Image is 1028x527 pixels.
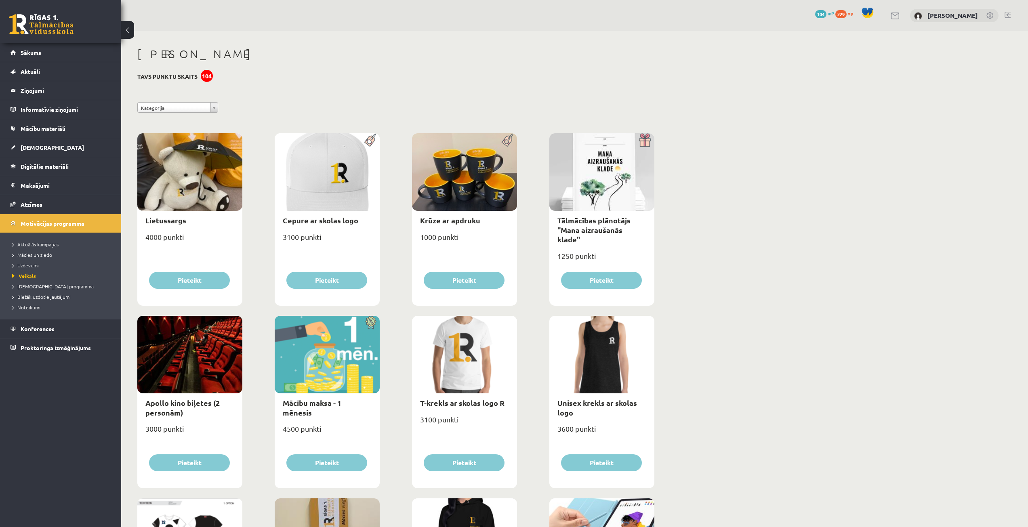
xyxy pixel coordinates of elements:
a: Rīgas 1. Tālmācības vidusskola [9,14,74,34]
a: Atzīmes [11,195,111,214]
a: Motivācijas programma [11,214,111,233]
a: 229 xp [835,10,857,17]
img: Dāvana ar pārsteigumu [636,133,654,147]
div: 1250 punkti [549,249,654,269]
img: Populāra prece [362,133,380,147]
a: T-krekls ar skolas logo R [420,398,505,407]
a: Mācies un ziedo [12,251,113,258]
button: Pieteikt [424,454,505,471]
span: [DEMOGRAPHIC_DATA] [21,144,84,151]
span: Atzīmes [21,201,42,208]
span: [DEMOGRAPHIC_DATA] programma [12,283,94,290]
span: 104 [815,10,826,18]
span: Uzdevumi [12,262,39,269]
img: Vladislava Vlasova [914,12,922,20]
a: [DEMOGRAPHIC_DATA] programma [12,283,113,290]
span: Kategorija [141,103,207,113]
a: Sākums [11,43,111,62]
div: 3000 punkti [137,422,242,442]
a: Krūze ar apdruku [420,216,480,225]
a: [DEMOGRAPHIC_DATA] [11,138,111,157]
a: Uzdevumi [12,262,113,269]
a: Konferences [11,319,111,338]
a: Apollo kino biļetes (2 personām) [145,398,220,417]
a: Tālmācības plānotājs "Mana aizraušanās klade" [557,216,631,244]
img: Atlaide [362,316,380,330]
h1: [PERSON_NAME] [137,47,654,61]
button: Pieteikt [424,272,505,289]
div: 104 [201,70,213,82]
a: Kategorija [137,102,218,113]
a: Maksājumi [11,176,111,195]
a: Aktuāli [11,62,111,81]
span: Veikals [12,273,36,279]
legend: Maksājumi [21,176,111,195]
a: Cepure ar skolas logo [283,216,358,225]
span: 229 [835,10,847,18]
button: Pieteikt [149,454,230,471]
span: Aktuāli [21,68,40,75]
a: Biežāk uzdotie jautājumi [12,293,113,300]
a: Ziņojumi [11,81,111,100]
a: Unisex krekls ar skolas logo [557,398,637,417]
span: Mācību materiāli [21,125,65,132]
a: 104 mP [815,10,834,17]
a: Proktoringa izmēģinājums [11,338,111,357]
div: 4500 punkti [275,422,380,442]
span: Aktuālās kampaņas [12,241,59,248]
span: Digitālie materiāli [21,163,69,170]
a: Noteikumi [12,304,113,311]
a: Mācību maksa - 1 mēnesis [283,398,341,417]
span: mP [828,10,834,17]
span: Mācies un ziedo [12,252,52,258]
div: 3600 punkti [549,422,654,442]
legend: Ziņojumi [21,81,111,100]
span: Biežāk uzdotie jautājumi [12,294,71,300]
button: Pieteikt [149,272,230,289]
button: Pieteikt [561,272,642,289]
span: Noteikumi [12,304,40,311]
a: Mācību materiāli [11,119,111,138]
img: Populāra prece [499,133,517,147]
a: Aktuālās kampaņas [12,241,113,248]
a: Digitālie materiāli [11,157,111,176]
a: Lietussargs [145,216,186,225]
div: 4000 punkti [137,230,242,250]
span: Proktoringa izmēģinājums [21,344,91,351]
span: xp [848,10,853,17]
a: Informatīvie ziņojumi [11,100,111,119]
button: Pieteikt [286,272,367,289]
button: Pieteikt [561,454,642,471]
span: Konferences [21,325,55,332]
div: 3100 punkti [275,230,380,250]
a: [PERSON_NAME] [927,11,978,19]
h3: Tavs punktu skaits [137,73,198,80]
button: Pieteikt [286,454,367,471]
span: Sākums [21,49,41,56]
legend: Informatīvie ziņojumi [21,100,111,119]
div: 1000 punkti [412,230,517,250]
div: 3100 punkti [412,413,517,433]
span: Motivācijas programma [21,220,84,227]
a: Veikals [12,272,113,279]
